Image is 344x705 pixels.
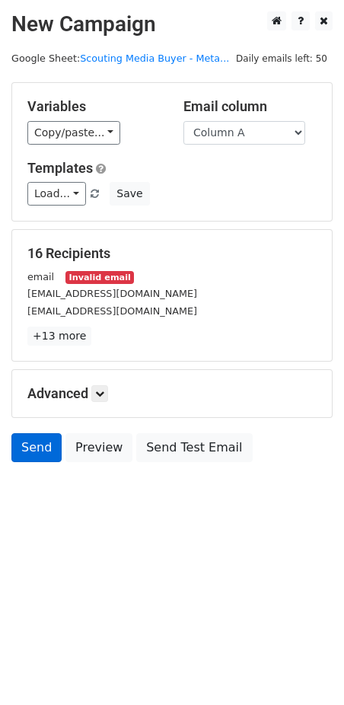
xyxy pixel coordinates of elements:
[11,433,62,462] a: Send
[27,385,317,402] h5: Advanced
[27,98,161,115] h5: Variables
[27,271,54,282] small: email
[11,53,229,64] small: Google Sheet:
[65,271,134,284] small: Invalid email
[27,327,91,346] a: +13 more
[231,50,333,67] span: Daily emails left: 50
[27,121,120,145] a: Copy/paste...
[27,160,93,176] a: Templates
[110,182,149,206] button: Save
[27,182,86,206] a: Load...
[27,305,197,317] small: [EMAIL_ADDRESS][DOMAIN_NAME]
[80,53,229,64] a: Scouting Media Buyer - Meta...
[27,288,197,299] small: [EMAIL_ADDRESS][DOMAIN_NAME]
[11,11,333,37] h2: New Campaign
[268,632,344,705] iframe: Chat Widget
[136,433,252,462] a: Send Test Email
[65,433,132,462] a: Preview
[27,245,317,262] h5: 16 Recipients
[231,53,333,64] a: Daily emails left: 50
[183,98,317,115] h5: Email column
